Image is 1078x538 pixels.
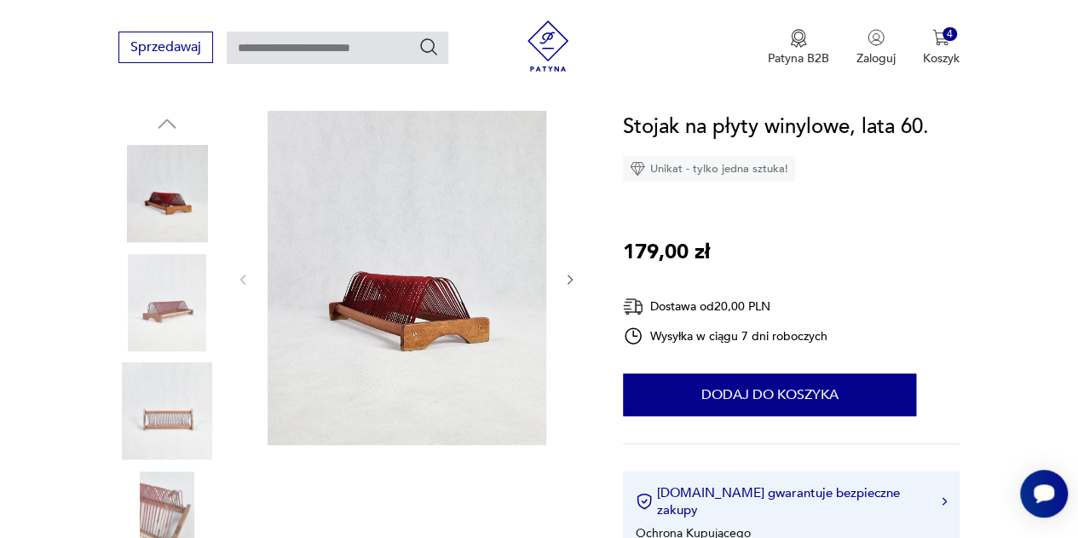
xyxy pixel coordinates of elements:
a: Sprzedawaj [118,43,213,55]
img: Zdjęcie produktu Stojak na płyty winylowe, lata 60. [118,362,216,460]
img: Ikona diamentu [630,161,645,176]
div: 4 [943,27,957,42]
p: Koszyk [923,50,960,67]
div: Dostawa od 20,00 PLN [623,296,827,317]
iframe: Smartsupp widget button [1020,470,1068,518]
img: Ikonka użytkownika [868,29,885,46]
button: Szukaj [418,37,439,57]
img: Patyna - sklep z meblami i dekoracjami vintage [522,20,574,72]
p: Zaloguj [856,50,896,67]
button: 4Koszyk [923,29,960,67]
img: Ikona certyfikatu [636,493,653,510]
p: Patyna B2B [768,50,829,67]
img: Zdjęcie produktu Stojak na płyty winylowe, lata 60. [118,145,216,242]
a: Ikona medaluPatyna B2B [768,29,829,67]
img: Zdjęcie produktu Stojak na płyty winylowe, lata 60. [118,254,216,351]
div: Unikat - tylko jedna sztuka! [623,156,795,182]
h1: Stojak na płyty winylowe, lata 60. [623,111,929,143]
img: Zdjęcie produktu Stojak na płyty winylowe, lata 60. [268,111,546,445]
img: Ikona koszyka [932,29,949,46]
button: Patyna B2B [768,29,829,67]
img: Ikona dostawy [623,296,643,317]
button: Zaloguj [856,29,896,67]
img: Ikona medalu [790,29,807,48]
button: [DOMAIN_NAME] gwarantuje bezpieczne zakupy [636,484,947,518]
button: Sprzedawaj [118,32,213,63]
img: Ikona strzałki w prawo [942,497,947,506]
button: Dodaj do koszyka [623,373,916,416]
div: Wysyłka w ciągu 7 dni roboczych [623,326,827,346]
p: 179,00 zł [623,236,710,269]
